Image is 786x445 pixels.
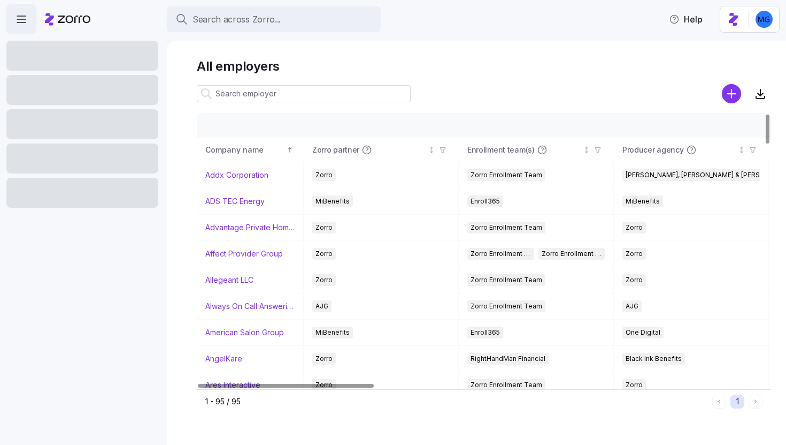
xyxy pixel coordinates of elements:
th: Zorro partnerNot sorted [304,138,459,162]
div: Not sorted [583,146,590,154]
a: AngelKare [205,353,242,364]
a: Allegeant LLC [205,275,253,285]
span: Help [669,13,703,26]
span: Zorro Enrollment Experts [542,248,602,260]
span: RightHandMan Financial [471,353,545,365]
button: 1 [730,395,744,409]
span: Producer agency [622,145,684,155]
a: Affect Provider Group [205,248,283,259]
a: Always On Call Answering Service [205,301,295,312]
span: Zorro [315,248,333,260]
span: One Digital [626,327,660,338]
span: Black Ink Benefits [626,353,682,365]
span: Zorro [315,353,333,365]
span: Zorro Enrollment Team [471,300,542,312]
span: Zorro partner [312,145,359,155]
span: Zorro [626,248,643,260]
span: Zorro Enrollment Team [471,248,531,260]
th: Producer agencyNot sorted [614,138,769,162]
button: Previous page [712,395,726,409]
div: Sorted ascending [286,146,294,154]
a: ADS TEC Energy [205,196,265,207]
button: Next page [749,395,762,409]
button: Help [660,9,711,30]
span: Zorro [315,169,333,181]
span: Zorro Enrollment Team [471,274,542,286]
span: Zorro [626,379,643,391]
button: Search across Zorro... [167,6,381,32]
a: Ares Interactive [205,380,260,390]
span: Enroll365 [471,327,500,338]
a: Addx Corporation [205,170,268,180]
img: 61c362f0e1d336c60eacb74ec9823875 [756,11,773,28]
th: Enrollment team(s)Not sorted [459,138,614,162]
span: Search across Zorro... [192,13,281,26]
div: 1 - 95 / 95 [205,396,708,407]
span: Zorro [626,274,643,286]
span: MiBenefits [315,327,350,338]
span: Zorro Enrollment Team [471,379,542,391]
span: MiBenefits [626,195,660,207]
input: Search employer [197,85,411,102]
svg: add icon [722,84,741,103]
span: Zorro [315,222,333,233]
a: American Salon Group [205,327,284,338]
span: MiBenefits [315,195,350,207]
div: Company name [205,144,284,156]
a: Advantage Private Home Care [205,222,295,233]
span: Zorro Enrollment Team [471,169,542,181]
span: Enroll365 [471,195,500,207]
h1: All employers [197,58,771,74]
div: Not sorted [738,146,745,154]
th: Company nameSorted ascending [197,138,304,162]
span: Zorro Enrollment Team [471,222,542,233]
span: Enrollment team(s) [467,145,535,155]
span: Zorro [626,222,643,233]
span: AJG [315,300,328,312]
span: Zorro [315,274,333,286]
span: AJG [626,300,638,312]
span: Zorro [315,379,333,391]
div: Not sorted [428,146,435,154]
